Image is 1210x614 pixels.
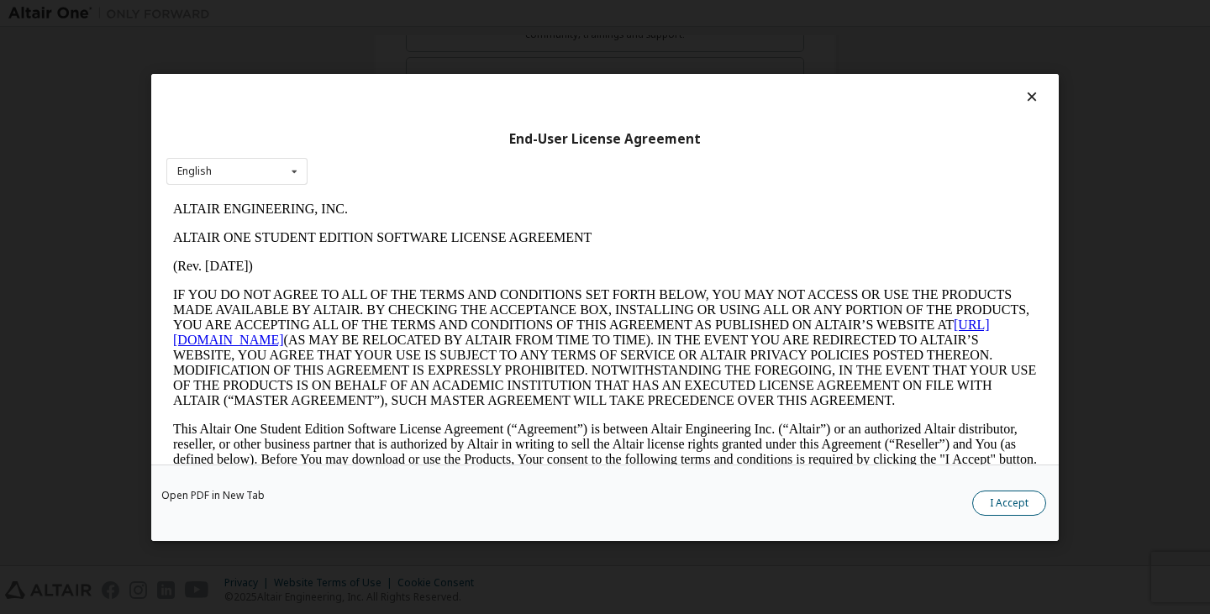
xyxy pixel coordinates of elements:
[177,166,212,176] div: English
[972,490,1046,515] button: I Accept
[7,123,823,152] a: [URL][DOMAIN_NAME]
[161,490,265,500] a: Open PDF in New Tab
[166,130,1044,147] div: End-User License Agreement
[7,64,871,79] p: (Rev. [DATE])
[7,7,871,22] p: ALTAIR ENGINEERING, INC.
[7,35,871,50] p: ALTAIR ONE STUDENT EDITION SOFTWARE LICENSE AGREEMENT
[7,92,871,213] p: IF YOU DO NOT AGREE TO ALL OF THE TERMS AND CONDITIONS SET FORTH BELOW, YOU MAY NOT ACCESS OR USE...
[7,227,871,287] p: This Altair One Student Edition Software License Agreement (“Agreement”) is between Altair Engine...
